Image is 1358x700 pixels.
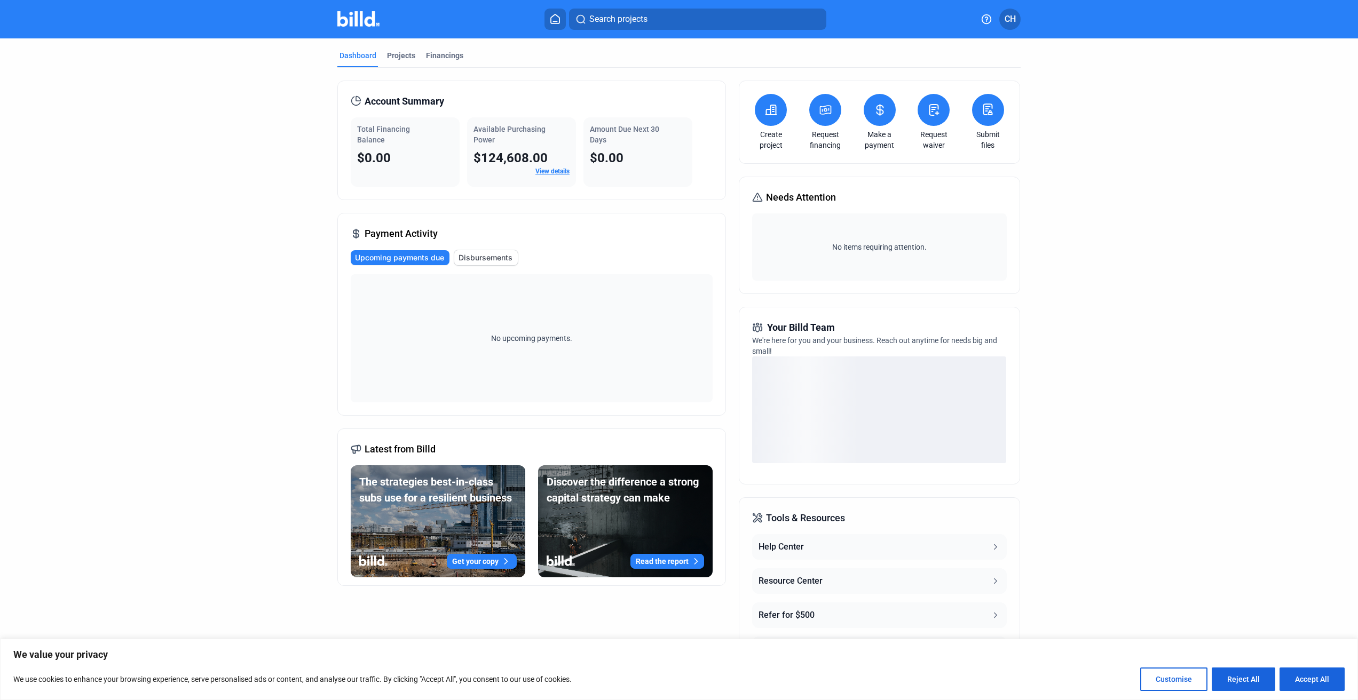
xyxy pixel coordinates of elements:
button: Get your copy [447,554,517,569]
button: Upcoming payments due [351,250,449,265]
button: Reject All [1212,667,1275,691]
div: Discover the difference a strong capital strategy can make [547,474,704,506]
span: Account Summary [365,94,444,109]
span: $0.00 [590,150,623,165]
span: Payment Activity [365,226,438,241]
div: Projects [387,50,415,61]
a: Request financing [807,129,844,150]
span: Tools & Resources [766,511,845,526]
button: Join our newsletter [752,637,1006,662]
button: Accept All [1280,667,1345,691]
span: $0.00 [357,150,391,165]
a: Request waiver [915,129,952,150]
span: Needs Attention [766,190,836,205]
span: Amount Due Next 30 Days [590,125,659,144]
button: Resource Center [752,568,1006,594]
span: Upcoming payments due [355,252,444,263]
span: CH [1005,13,1016,26]
p: We use cookies to enhance your browsing experience, serve personalised ads or content, and analys... [13,673,572,686]
div: Resource Center [759,575,823,587]
span: $124,608.00 [473,150,548,165]
button: Disbursements [454,250,518,266]
img: Billd Company Logo [337,11,380,27]
span: No upcoming payments. [484,333,579,344]
span: Total Financing Balance [357,125,410,144]
a: Submit files [969,129,1007,150]
span: Available Purchasing Power [473,125,546,144]
div: loading [752,356,1006,463]
button: Search projects [569,9,826,30]
div: Financings [426,50,463,61]
a: Create project [752,129,789,150]
span: Latest from Billd [365,442,436,457]
button: Help Center [752,534,1006,560]
div: Dashboard [339,50,376,61]
a: Make a payment [861,129,898,150]
span: No items requiring attention. [756,242,1002,252]
div: Refer for $500 [759,609,815,622]
button: Read the report [630,554,704,569]
div: The strategies best-in-class subs use for a resilient business [359,474,517,506]
p: We value your privacy [13,648,1345,661]
button: Customise [1140,667,1207,691]
a: View details [535,168,570,175]
button: CH [999,9,1021,30]
span: Your Billd Team [767,320,835,335]
div: Help Center [759,540,804,553]
span: We're here for you and your business. Reach out anytime for needs big and small! [752,336,997,355]
span: Disbursements [459,252,512,263]
span: Search projects [589,13,648,26]
button: Refer for $500 [752,602,1006,628]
